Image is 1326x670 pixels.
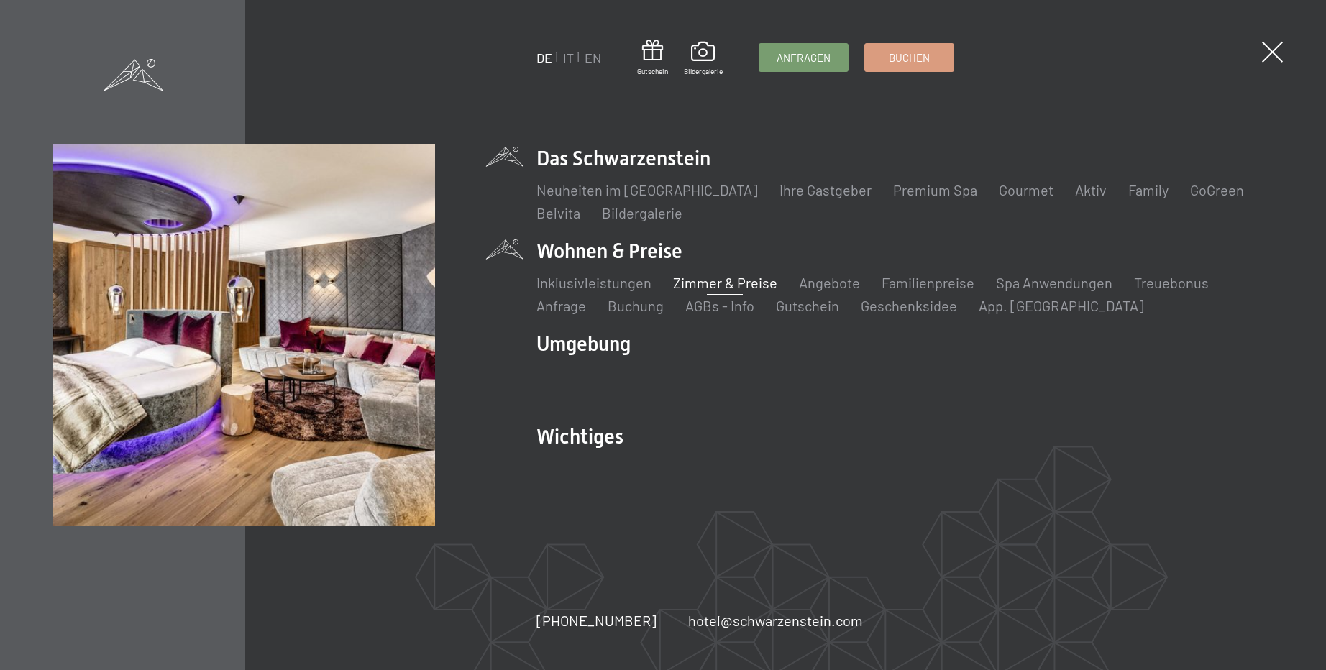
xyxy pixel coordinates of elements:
a: hotel@schwarzenstein.com [688,610,863,630]
a: Gutschein [637,40,668,76]
span: Buchen [889,50,930,65]
a: Anfragen [759,44,848,71]
a: Anfrage [536,297,586,314]
a: Bildergalerie [684,42,723,76]
a: Buchung [608,297,664,314]
a: Gutschein [776,297,839,314]
a: EN [585,50,601,65]
a: Geschenksidee [861,297,957,314]
a: Inklusivleistungen [536,274,651,291]
a: App. [GEOGRAPHIC_DATA] [979,297,1144,314]
a: Family [1128,181,1169,198]
span: [PHONE_NUMBER] [536,612,657,629]
a: Treuebonus [1134,274,1209,291]
a: IT [563,50,574,65]
a: Zimmer & Preise [673,274,777,291]
span: Anfragen [777,50,831,65]
a: DE [536,50,552,65]
a: [PHONE_NUMBER] [536,610,657,630]
a: Premium Spa [893,181,977,198]
a: Gourmet [999,181,1053,198]
a: Neuheiten im [GEOGRAPHIC_DATA] [536,181,758,198]
a: Belvita [536,204,580,221]
a: Angebote [799,274,860,291]
a: GoGreen [1190,181,1244,198]
a: Ihre Gastgeber [779,181,872,198]
a: Familienpreise [882,274,974,291]
a: AGBs - Info [685,297,754,314]
a: Buchen [865,44,954,71]
span: Bildergalerie [684,66,723,76]
a: Aktiv [1075,181,1107,198]
span: Gutschein [637,66,668,76]
a: Bildergalerie [602,204,682,221]
a: Spa Anwendungen [996,274,1112,291]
